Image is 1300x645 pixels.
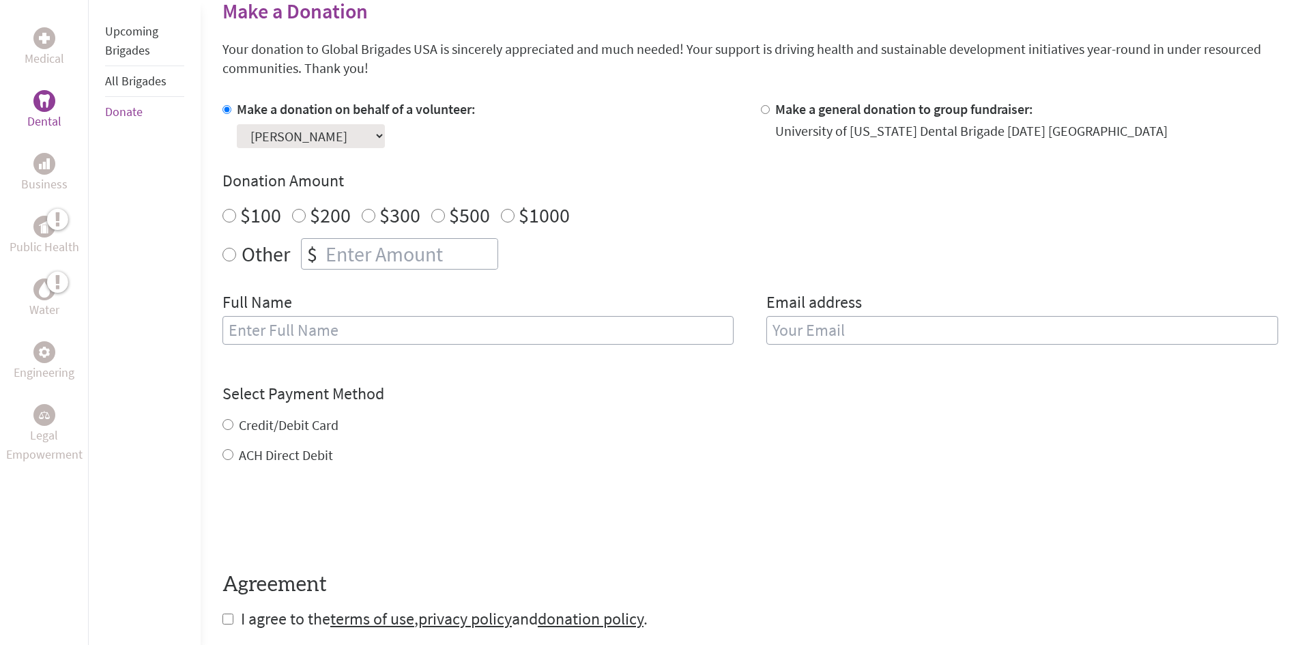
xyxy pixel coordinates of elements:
div: Water [33,278,55,300]
iframe: reCAPTCHA [222,492,430,545]
div: Business [33,153,55,175]
input: Your Email [766,316,1278,345]
img: Business [39,158,50,169]
div: Engineering [33,341,55,363]
a: Legal EmpowermentLegal Empowerment [3,404,85,464]
img: Medical [39,33,50,44]
label: Email address [766,291,862,316]
p: Medical [25,49,64,68]
a: Upcoming Brigades [105,23,158,58]
label: Full Name [222,291,292,316]
a: DentalDental [27,90,61,131]
a: EngineeringEngineering [14,341,74,382]
a: BusinessBusiness [21,153,68,194]
div: Public Health [33,216,55,238]
a: WaterWater [29,278,59,319]
div: Dental [33,90,55,112]
label: $1000 [519,202,570,228]
a: Donate [105,104,143,119]
p: Business [21,175,68,194]
label: $100 [240,202,281,228]
h4: Agreement [222,573,1278,597]
img: Dental [39,94,50,107]
img: Engineering [39,347,50,358]
span: I agree to the , and . [241,608,648,629]
a: terms of use [330,608,414,629]
label: Other [242,238,290,270]
p: Legal Empowerment [3,426,85,464]
label: Make a general donation to group fundraiser: [775,100,1033,117]
label: $500 [449,202,490,228]
input: Enter Amount [323,239,497,269]
img: Water [39,281,50,297]
div: Medical [33,27,55,49]
li: Donate [105,97,184,127]
p: Public Health [10,238,79,257]
img: Legal Empowerment [39,411,50,419]
li: Upcoming Brigades [105,16,184,66]
a: privacy policy [418,608,512,629]
h4: Select Payment Method [222,383,1278,405]
label: $300 [379,202,420,228]
div: $ [302,239,323,269]
a: Public HealthPublic Health [10,216,79,257]
p: Engineering [14,363,74,382]
div: University of [US_STATE] Dental Brigade [DATE] [GEOGRAPHIC_DATA] [775,121,1168,141]
label: $200 [310,202,351,228]
a: donation policy [538,608,644,629]
label: Credit/Debit Card [239,416,338,433]
input: Enter Full Name [222,316,734,345]
label: ACH Direct Debit [239,446,333,463]
h4: Donation Amount [222,170,1278,192]
p: Your donation to Global Brigades USA is sincerely appreciated and much needed! Your support is dr... [222,40,1278,78]
p: Water [29,300,59,319]
label: Make a donation on behalf of a volunteer: [237,100,476,117]
a: MedicalMedical [25,27,64,68]
li: All Brigades [105,66,184,97]
img: Public Health [39,220,50,233]
a: All Brigades [105,73,167,89]
div: Legal Empowerment [33,404,55,426]
p: Dental [27,112,61,131]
